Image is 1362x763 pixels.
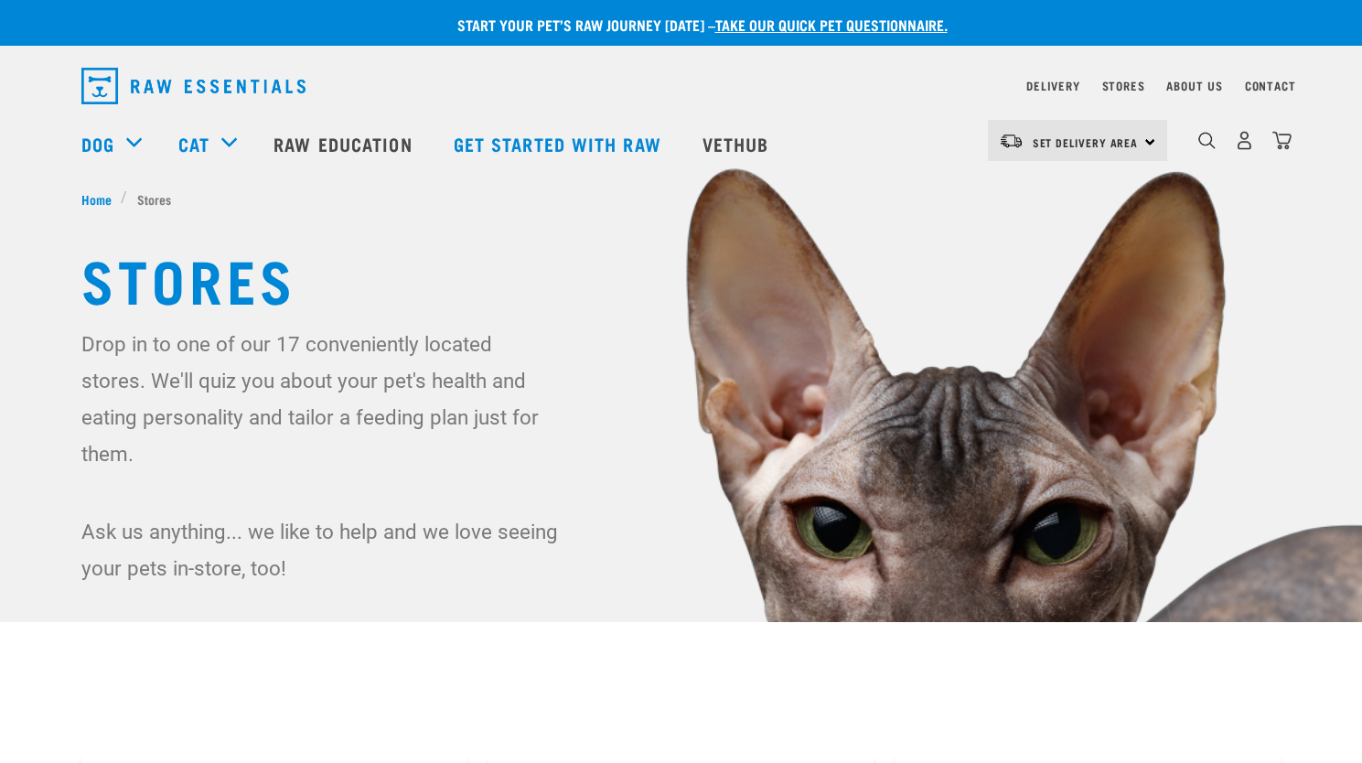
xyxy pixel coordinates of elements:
[1166,82,1222,89] a: About Us
[1026,82,1079,89] a: Delivery
[435,107,684,180] a: Get started with Raw
[178,130,209,157] a: Cat
[81,189,122,209] a: Home
[684,107,792,180] a: Vethub
[1102,82,1145,89] a: Stores
[81,326,562,472] p: Drop in to one of our 17 conveniently located stores. We'll quiz you about your pet's health and ...
[81,68,306,104] img: Raw Essentials Logo
[67,60,1296,112] nav: dropdown navigation
[81,245,1282,311] h1: Stores
[81,189,112,209] span: Home
[999,133,1024,149] img: van-moving.png
[715,20,948,28] a: take our quick pet questionnaire.
[81,130,114,157] a: Dog
[81,513,562,586] p: Ask us anything... we like to help and we love seeing your pets in-store, too!
[1245,82,1296,89] a: Contact
[1235,131,1254,150] img: user.png
[255,107,434,180] a: Raw Education
[81,189,1282,209] nav: breadcrumbs
[1033,139,1139,145] span: Set Delivery Area
[1272,131,1292,150] img: home-icon@2x.png
[1198,132,1216,149] img: home-icon-1@2x.png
